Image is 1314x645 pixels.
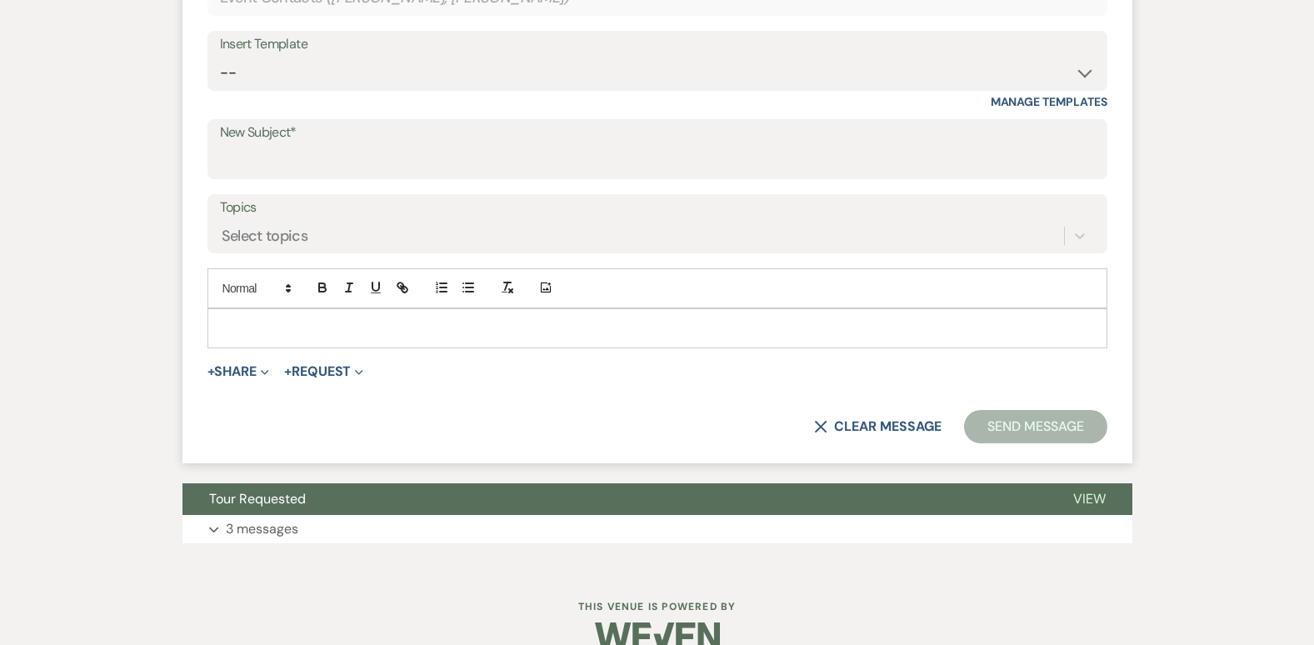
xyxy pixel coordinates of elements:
button: Request [284,365,363,378]
span: View [1073,490,1106,507]
span: + [207,365,215,378]
button: Share [207,365,270,378]
p: 3 messages [226,518,298,540]
span: + [284,365,292,378]
button: Clear message [814,420,941,433]
button: Tour Requested [182,483,1047,515]
label: Topics [220,196,1095,220]
span: Tour Requested [209,490,306,507]
a: Manage Templates [991,94,1107,109]
button: 3 messages [182,515,1132,543]
button: Send Message [964,410,1107,443]
div: Insert Template [220,32,1095,57]
button: View [1047,483,1132,515]
div: Select topics [222,224,308,247]
label: New Subject* [220,121,1095,145]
